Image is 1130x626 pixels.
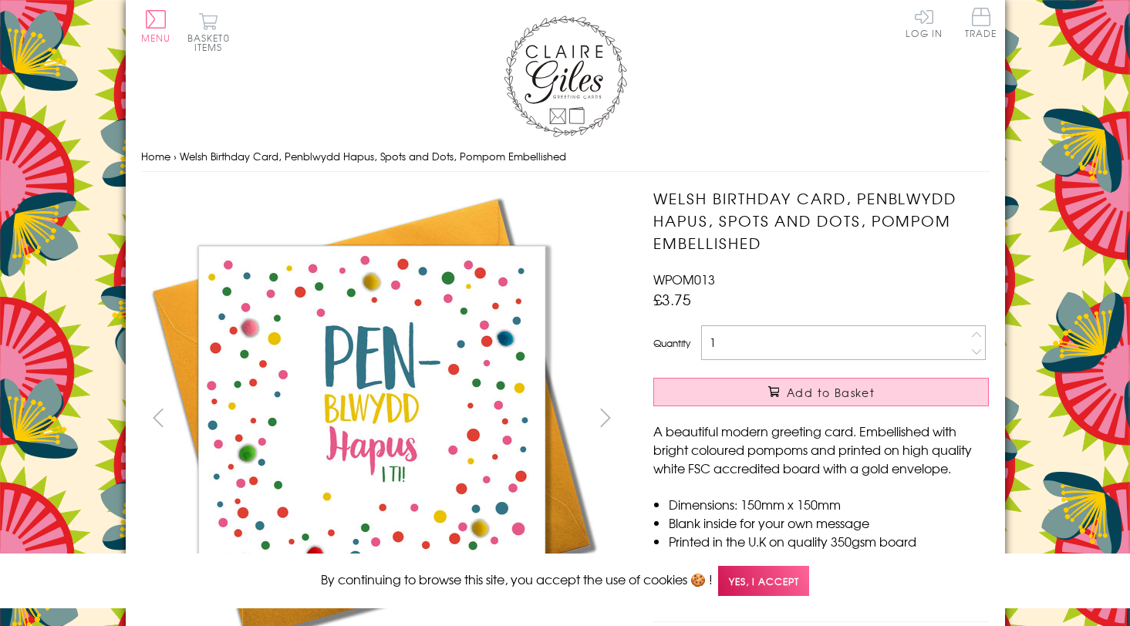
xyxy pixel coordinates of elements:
[504,15,627,137] img: Claire Giles Greetings Cards
[653,422,989,477] p: A beautiful modern greeting card. Embellished with bright coloured pompoms and printed on high qu...
[906,8,943,38] a: Log In
[653,187,989,254] h1: Welsh Birthday Card, Penblwydd Hapus, Spots and Dots, Pompom Embellished
[653,270,715,288] span: WPOM013
[187,12,230,52] button: Basket0 items
[141,141,990,173] nav: breadcrumbs
[669,513,989,532] li: Blank inside for your own message
[965,8,997,38] span: Trade
[669,550,989,569] li: Comes wrapped in Compostable bag
[180,149,566,163] span: Welsh Birthday Card, Penblwydd Hapus, Spots and Dots, Pompom Embellished
[965,8,997,41] a: Trade
[787,385,875,400] span: Add to Basket
[653,288,691,310] span: £3.75
[669,532,989,550] li: Printed in the U.K on quality 350gsm board
[141,31,171,45] span: Menu
[141,149,170,163] a: Home
[653,378,989,406] button: Add to Basket
[141,10,171,42] button: Menu
[141,400,176,435] button: prev
[174,149,177,163] span: ›
[588,400,622,435] button: next
[653,336,690,350] label: Quantity
[669,495,989,513] li: Dimensions: 150mm x 150mm
[194,31,230,54] span: 0 items
[718,566,809,596] span: Yes, I accept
